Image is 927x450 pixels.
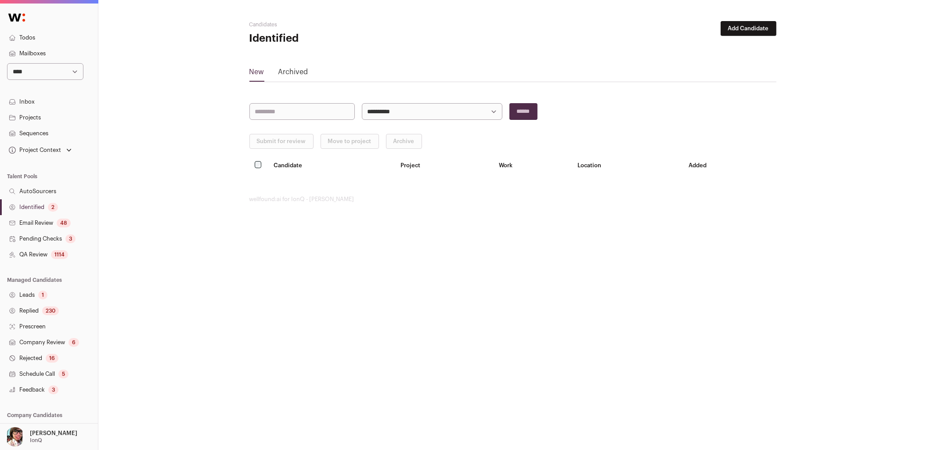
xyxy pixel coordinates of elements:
[7,147,61,154] div: Project Context
[30,437,42,444] p: IonQ
[69,338,79,347] div: 6
[249,21,425,28] h2: Candidates
[58,370,69,378] div: 5
[38,291,47,299] div: 1
[249,196,776,203] footer: wellfound:ai for IonQ - [PERSON_NAME]
[30,430,77,437] p: [PERSON_NAME]
[721,21,776,36] button: Add Candidate
[4,9,30,26] img: Wellfound
[7,144,73,156] button: Open dropdown
[249,67,264,81] a: New
[51,250,68,259] div: 1114
[48,203,58,212] div: 2
[48,385,58,394] div: 3
[683,156,776,175] th: Added
[572,156,683,175] th: Location
[65,234,76,243] div: 3
[46,354,58,363] div: 16
[249,32,425,46] h1: Identified
[278,67,308,81] a: Archived
[4,427,79,446] button: Open dropdown
[494,156,572,175] th: Work
[57,219,71,227] div: 48
[5,427,25,446] img: 14759586-medium_jpg
[395,156,494,175] th: Project
[42,306,59,315] div: 230
[268,156,395,175] th: Candidate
